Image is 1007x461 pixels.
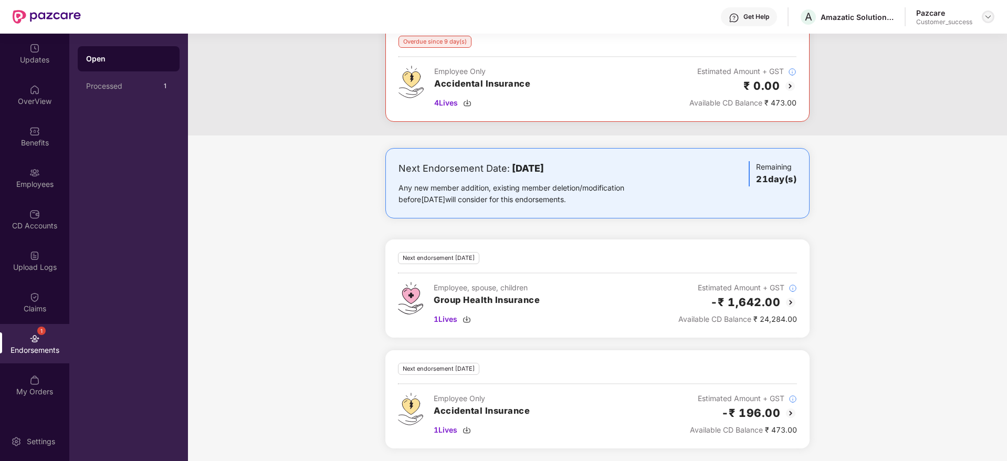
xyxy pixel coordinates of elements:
[805,11,812,23] span: A
[463,315,471,323] img: svg+xml;base64,PHN2ZyBpZD0iRG93bmxvYWQtMzJ4MzIiIHhtbG5zPSJodHRwOi8vd3d3LnczLm9yZy8yMDAwL3N2ZyIgd2...
[398,393,423,425] img: svg+xml;base64,PHN2ZyB4bWxucz0iaHR0cDovL3d3dy53My5vcmcvMjAwMC9zdmciIHdpZHRoPSI0OS4zMjEiIGhlaWdodD...
[721,404,781,422] h2: -₹ 196.00
[789,395,797,403] img: svg+xml;base64,PHN2ZyBpZD0iSW5mb18tXzMyeDMyIiBkYXRhLW5hbWU9IkluZm8gLSAzMngzMiIgeG1sbnM9Imh0dHA6Ly...
[710,294,781,311] h2: -₹ 1,642.00
[398,36,471,48] div: Overdue since 9 day(s)
[29,126,40,137] img: svg+xml;base64,PHN2ZyBpZD0iQmVuZWZpdHMiIHhtbG5zPSJodHRwOi8vd3d3LnczLm9yZy8yMDAwL3N2ZyIgd2lkdGg9Ij...
[398,282,423,315] img: svg+xml;base64,PHN2ZyB4bWxucz0iaHR0cDovL3d3dy53My5vcmcvMjAwMC9zdmciIHdpZHRoPSI0Ny43MTQiIGhlaWdodD...
[11,436,22,447] img: svg+xml;base64,PHN2ZyBpZD0iU2V0dGluZy0yMHgyMCIgeG1sbnM9Imh0dHA6Ly93d3cudzMub3JnLzIwMDAvc3ZnIiB3aW...
[434,294,540,307] h3: Group Health Insurance
[159,80,171,92] div: 1
[689,66,796,77] div: Estimated Amount + GST
[678,315,751,323] span: Available CD Balance
[463,426,471,434] img: svg+xml;base64,PHN2ZyBpZD0iRG93bmxvYWQtMzJ4MzIiIHhtbG5zPSJodHRwOi8vd3d3LnczLm9yZy8yMDAwL3N2ZyIgd2...
[784,80,796,92] img: svg+xml;base64,PHN2ZyBpZD0iQmFjay0yMHgyMCIgeG1sbnM9Imh0dHA6Ly93d3cudzMub3JnLzIwMDAvc3ZnIiB3aWR0aD...
[29,292,40,302] img: svg+xml;base64,PHN2ZyBpZD0iQ2xhaW0iIHhtbG5zPSJodHRwOi8vd3d3LnczLm9yZy8yMDAwL3N2ZyIgd2lkdGg9IjIwIi...
[29,43,40,54] img: svg+xml;base64,PHN2ZyBpZD0iVXBkYXRlZCIgeG1sbnM9Imh0dHA6Ly93d3cudzMub3JnLzIwMDAvc3ZnIiB3aWR0aD0iMj...
[13,10,81,24] img: New Pazcare Logo
[743,13,769,21] div: Get Help
[678,282,797,294] div: Estimated Amount + GST
[784,407,797,420] img: svg+xml;base64,PHN2ZyBpZD0iQmFjay0yMHgyMCIgeG1sbnM9Imh0dHA6Ly93d3cudzMub3JnLzIwMDAvc3ZnIiB3aWR0aD...
[788,68,796,76] img: svg+xml;base64,PHN2ZyBpZD0iSW5mb18tXzMyeDMyIiBkYXRhLW5hbWU9IkluZm8gLSAzMngzMiIgeG1sbnM9Imh0dHA6Ly...
[24,436,58,447] div: Settings
[729,13,739,23] img: svg+xml;base64,PHN2ZyBpZD0iSGVscC0zMngzMiIgeG1sbnM9Imh0dHA6Ly93d3cudzMub3JnLzIwMDAvc3ZnIiB3aWR0aD...
[37,327,46,335] div: 1
[463,99,471,107] img: svg+xml;base64,PHN2ZyBpZD0iRG93bmxvYWQtMzJ4MzIiIHhtbG5zPSJodHRwOi8vd3d3LnczLm9yZy8yMDAwL3N2ZyIgd2...
[398,66,424,98] img: svg+xml;base64,PHN2ZyB4bWxucz0iaHR0cDovL3d3dy53My5vcmcvMjAwMC9zdmciIHdpZHRoPSI0OS4zMjEiIGhlaWdodD...
[749,161,796,186] div: Remaining
[690,425,763,434] span: Available CD Balance
[398,363,479,375] div: Next endorsement [DATE]
[689,98,762,107] span: Available CD Balance
[398,252,479,264] div: Next endorsement [DATE]
[434,77,530,91] h3: Accidental Insurance
[916,8,972,18] div: Pazcare
[86,82,159,90] div: Processed
[690,393,797,404] div: Estimated Amount + GST
[784,296,797,309] img: svg+xml;base64,PHN2ZyBpZD0iQmFjay0yMHgyMCIgeG1sbnM9Imh0dHA6Ly93d3cudzMub3JnLzIwMDAvc3ZnIiB3aWR0aD...
[434,97,458,109] span: 4 Lives
[434,313,457,325] span: 1 Lives
[690,424,797,436] div: ₹ 473.00
[756,173,796,186] h3: 21 day(s)
[29,250,40,261] img: svg+xml;base64,PHN2ZyBpZD0iVXBsb2FkX0xvZ3MiIGRhdGEtbmFtZT0iVXBsb2FkIExvZ3MiIHhtbG5zPSJodHRwOi8vd3...
[743,77,780,95] h2: ₹ 0.00
[86,54,171,64] div: Open
[434,282,540,294] div: Employee, spouse, children
[434,424,457,436] span: 1 Lives
[398,161,657,176] div: Next Endorsement Date:
[789,284,797,292] img: svg+xml;base64,PHN2ZyBpZD0iSW5mb18tXzMyeDMyIiBkYXRhLW5hbWU9IkluZm8gLSAzMngzMiIgeG1sbnM9Imh0dHA6Ly...
[689,97,796,109] div: ₹ 473.00
[512,163,544,174] b: [DATE]
[434,66,530,77] div: Employee Only
[29,209,40,219] img: svg+xml;base64,PHN2ZyBpZD0iQ0RfQWNjb3VudHMiIGRhdGEtbmFtZT0iQ0QgQWNjb3VudHMiIHhtbG5zPSJodHRwOi8vd3...
[434,393,530,404] div: Employee Only
[398,182,657,205] div: Any new member addition, existing member deletion/modification before [DATE] will consider for th...
[29,375,40,385] img: svg+xml;base64,PHN2ZyBpZD0iTXlfT3JkZXJzIiBkYXRhLW5hbWU9Ik15IE9yZGVycyIgeG1sbnM9Imh0dHA6Ly93d3cudz...
[821,12,894,22] div: Amazatic Solutions Llp
[984,13,992,21] img: svg+xml;base64,PHN2ZyBpZD0iRHJvcGRvd24tMzJ4MzIiIHhtbG5zPSJodHRwOi8vd3d3LnczLm9yZy8yMDAwL3N2ZyIgd2...
[29,85,40,95] img: svg+xml;base64,PHN2ZyBpZD0iSG9tZSIgeG1sbnM9Imh0dHA6Ly93d3cudzMub3JnLzIwMDAvc3ZnIiB3aWR0aD0iMjAiIG...
[29,333,40,344] img: svg+xml;base64,PHN2ZyBpZD0iRW5kb3JzZW1lbnRzIiB4bWxucz0iaHR0cDovL3d3dy53My5vcmcvMjAwMC9zdmciIHdpZH...
[678,313,797,325] div: ₹ 24,284.00
[916,18,972,26] div: Customer_success
[29,167,40,178] img: svg+xml;base64,PHN2ZyBpZD0iRW1wbG95ZWVzIiB4bWxucz0iaHR0cDovL3d3dy53My5vcmcvMjAwMC9zdmciIHdpZHRoPS...
[434,404,530,418] h3: Accidental Insurance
